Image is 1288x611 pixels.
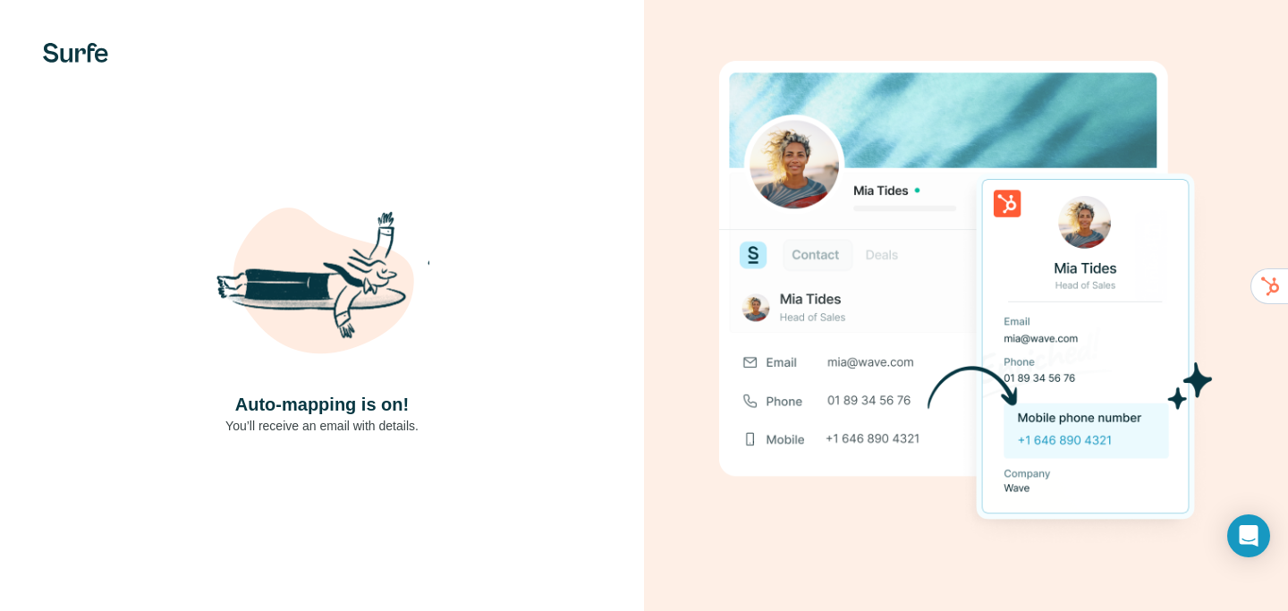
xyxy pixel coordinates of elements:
p: You’ll receive an email with details. [225,417,419,435]
img: Shaka Illustration [215,177,429,392]
img: Surfe's logo [43,43,108,63]
h4: Auto-mapping is on! [235,392,409,417]
img: Download Success [719,61,1213,550]
div: Open Intercom Messenger [1227,514,1270,557]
